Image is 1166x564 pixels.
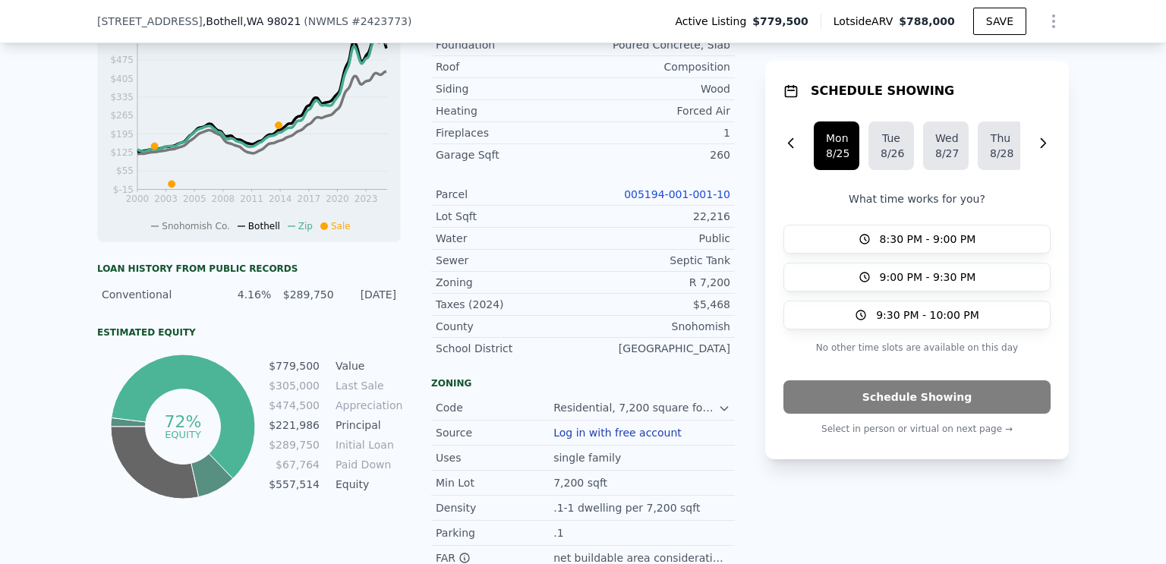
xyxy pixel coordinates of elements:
tspan: 2005 [183,194,206,204]
div: Mon [826,131,847,146]
tspan: 72% [164,412,201,431]
tspan: 2008 [212,194,235,204]
td: $221,986 [268,417,320,433]
div: Heating [436,103,583,118]
p: Select in person or virtual on next page → [783,420,1051,438]
div: Estimated Equity [97,326,401,339]
div: Foundation [436,37,583,52]
div: Sewer [436,253,583,268]
div: Water [436,231,583,246]
tspan: $125 [110,147,134,158]
div: .1-1 dwelling per 7,200 sqft [553,500,703,515]
div: Wed [935,131,956,146]
div: Tue [881,131,902,146]
div: Fireplaces [436,125,583,140]
div: Public [583,231,730,246]
tspan: 2020 [326,194,349,204]
div: .1 [553,525,566,540]
div: Source [436,425,553,440]
div: Garage Sqft [436,147,583,162]
div: Parking [436,525,553,540]
button: Thu8/28 [978,121,1023,170]
tspan: 2000 [126,194,150,204]
tspan: 2011 [240,194,263,204]
td: $289,750 [268,436,320,453]
div: Forced Air [583,103,730,118]
div: Snohomish [583,319,730,334]
tspan: $-15 [113,184,134,195]
span: Snohomish Co. [162,221,230,232]
span: Bothell [248,221,280,232]
button: Show Options [1038,6,1069,36]
td: Last Sale [332,377,401,394]
div: 260 [583,147,730,162]
div: [DATE] [343,287,396,302]
div: Code [436,400,553,415]
span: $788,000 [899,15,955,27]
tspan: $265 [110,110,134,121]
span: Sale [331,221,351,232]
div: 8/28 [990,146,1011,161]
div: Taxes (2024) [436,297,583,312]
tspan: 2014 [269,194,292,204]
p: No other time slots are available on this day [783,339,1051,357]
p: What time works for you? [783,191,1051,206]
tspan: 2003 [154,194,178,204]
span: [STREET_ADDRESS] [97,14,203,29]
div: single family [553,450,624,465]
button: Schedule Showing [783,380,1051,414]
td: Value [332,358,401,374]
button: Tue8/26 [868,121,914,170]
div: Wood [583,81,730,96]
button: SAVE [973,8,1026,35]
div: Conventional [102,287,209,302]
span: Active Listing [675,14,752,29]
button: 8:30 PM - 9:00 PM [783,225,1051,254]
td: $67,764 [268,456,320,473]
span: 9:30 PM - 10:00 PM [876,307,979,323]
span: Zip [298,221,313,232]
span: $779,500 [752,14,808,29]
div: Poured Concrete, Slab [583,37,730,52]
a: 005194-001-001-10 [624,188,730,200]
tspan: 2023 [355,194,378,204]
span: NWMLS [308,15,348,27]
div: Density [436,500,553,515]
div: Composition [583,59,730,74]
tspan: $335 [110,92,134,102]
td: $474,500 [268,397,320,414]
div: Uses [436,450,553,465]
div: Lot Sqft [436,209,583,224]
tspan: equity [165,428,201,440]
div: County [436,319,583,334]
div: [GEOGRAPHIC_DATA] [583,341,730,356]
div: 4.16% [218,287,271,302]
td: $779,500 [268,358,320,374]
tspan: $195 [110,129,134,140]
div: 22,216 [583,209,730,224]
button: 9:00 PM - 9:30 PM [783,263,1051,291]
button: Mon8/25 [814,121,859,170]
div: Residential, 7,200 square foot minimum lot size [553,400,718,415]
tspan: 2017 [298,194,321,204]
div: 8/26 [881,146,902,161]
div: Septic Tank [583,253,730,268]
span: , Bothell [203,14,301,29]
tspan: $405 [110,74,134,84]
span: 8:30 PM - 9:00 PM [880,232,976,247]
button: 9:30 PM - 10:00 PM [783,301,1051,329]
tspan: $55 [116,165,134,176]
div: 1 [583,125,730,140]
div: Parcel [436,187,583,202]
div: 8/25 [826,146,847,161]
div: 7,200 sqft [553,475,610,490]
div: Zoning [436,275,583,290]
td: Appreciation [332,397,401,414]
div: Siding [436,81,583,96]
button: Wed8/27 [923,121,969,170]
div: 8/27 [935,146,956,161]
div: Zoning [431,377,735,389]
div: Loan history from public records [97,263,401,275]
td: Initial Loan [332,436,401,453]
td: Principal [332,417,401,433]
